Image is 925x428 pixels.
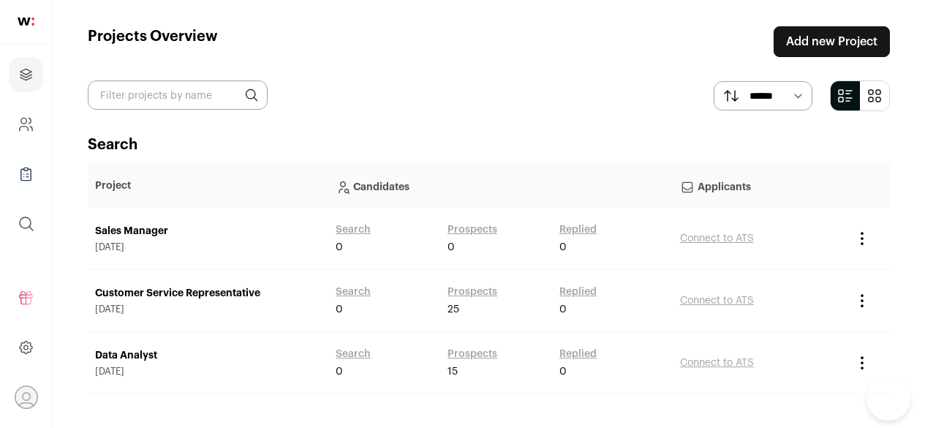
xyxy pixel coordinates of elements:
[95,179,321,193] p: Project
[559,222,597,237] a: Replied
[774,26,890,57] a: Add new Project
[88,26,218,57] h1: Projects Overview
[18,18,34,26] img: wellfound-shorthand-0d5821cbd27db2630d0214b213865d53afaa358527fdda9d0ea32b1df1b89c2c.svg
[559,347,597,361] a: Replied
[853,292,871,309] button: Project Actions
[336,222,371,237] a: Search
[559,240,567,255] span: 0
[559,285,597,299] a: Replied
[15,386,38,409] button: Open dropdown
[95,224,321,239] a: Sales Manager
[448,302,459,317] span: 25
[867,377,910,421] iframe: Help Scout Beacon - Open
[95,286,321,301] a: Customer Service Representative
[448,364,458,379] span: 15
[680,171,839,200] p: Applicants
[9,157,43,192] a: Company Lists
[559,364,567,379] span: 0
[559,302,567,317] span: 0
[336,347,371,361] a: Search
[88,80,268,110] input: Filter projects by name
[95,348,321,363] a: Data Analyst
[9,107,43,142] a: Company and ATS Settings
[448,285,497,299] a: Prospects
[853,354,871,372] button: Project Actions
[336,240,343,255] span: 0
[95,304,321,315] span: [DATE]
[95,241,321,253] span: [DATE]
[448,222,497,237] a: Prospects
[680,358,754,368] a: Connect to ATS
[448,347,497,361] a: Prospects
[336,302,343,317] span: 0
[336,171,665,200] p: Candidates
[680,296,754,306] a: Connect to ATS
[336,364,343,379] span: 0
[336,285,371,299] a: Search
[853,230,871,247] button: Project Actions
[9,57,43,92] a: Projects
[95,366,321,378] span: [DATE]
[448,240,455,255] span: 0
[680,233,754,244] a: Connect to ATS
[88,135,890,155] h2: Search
